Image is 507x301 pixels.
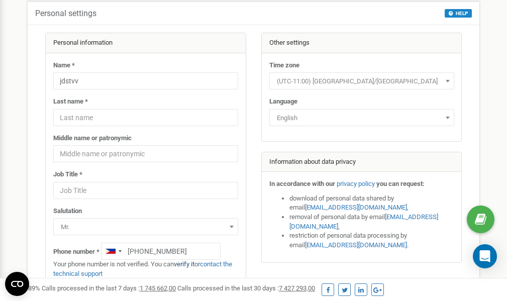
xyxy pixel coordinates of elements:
[53,109,238,126] input: Last name
[305,204,407,211] a: [EMAIL_ADDRESS][DOMAIN_NAME]
[305,241,407,249] a: [EMAIL_ADDRESS][DOMAIN_NAME]
[376,180,425,187] strong: you can request:
[102,243,125,259] div: Telephone country code
[53,145,238,162] input: Middle name or patronymic
[53,134,132,143] label: Middle name or patronymic
[53,97,88,107] label: Last name *
[269,97,297,107] label: Language
[177,284,315,292] span: Calls processed in the last 30 days :
[289,231,454,250] li: restriction of personal data processing by email .
[269,61,299,70] label: Time zone
[53,247,99,257] label: Phone number *
[262,152,462,172] div: Information about data privacy
[262,33,462,53] div: Other settings
[269,109,454,126] span: English
[53,260,238,278] p: Your phone number is not verified. You can or
[473,244,497,268] div: Open Intercom Messenger
[53,182,238,199] input: Job Title
[42,284,176,292] span: Calls processed in the last 7 days :
[289,213,438,230] a: [EMAIL_ADDRESS][DOMAIN_NAME]
[35,9,96,18] h5: Personal settings
[273,111,451,125] span: English
[53,61,75,70] label: Name *
[269,180,335,187] strong: In accordance with our
[53,260,232,277] a: contact the technical support
[53,207,82,216] label: Salutation
[289,213,454,231] li: removal of personal data by email ,
[337,180,375,187] a: privacy policy
[57,220,235,234] span: Mr.
[46,33,246,53] div: Personal information
[101,243,221,260] input: +1-800-555-55-55
[53,72,238,89] input: Name
[5,272,29,296] button: Open CMP widget
[53,170,82,179] label: Job Title *
[269,72,454,89] span: (UTC-11:00) Pacific/Midway
[273,74,451,88] span: (UTC-11:00) Pacific/Midway
[53,218,238,235] span: Mr.
[445,9,472,18] button: HELP
[174,260,194,268] a: verify it
[140,284,176,292] u: 1 745 662,00
[279,284,315,292] u: 7 427 293,00
[289,194,454,213] li: download of personal data shared by email ,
